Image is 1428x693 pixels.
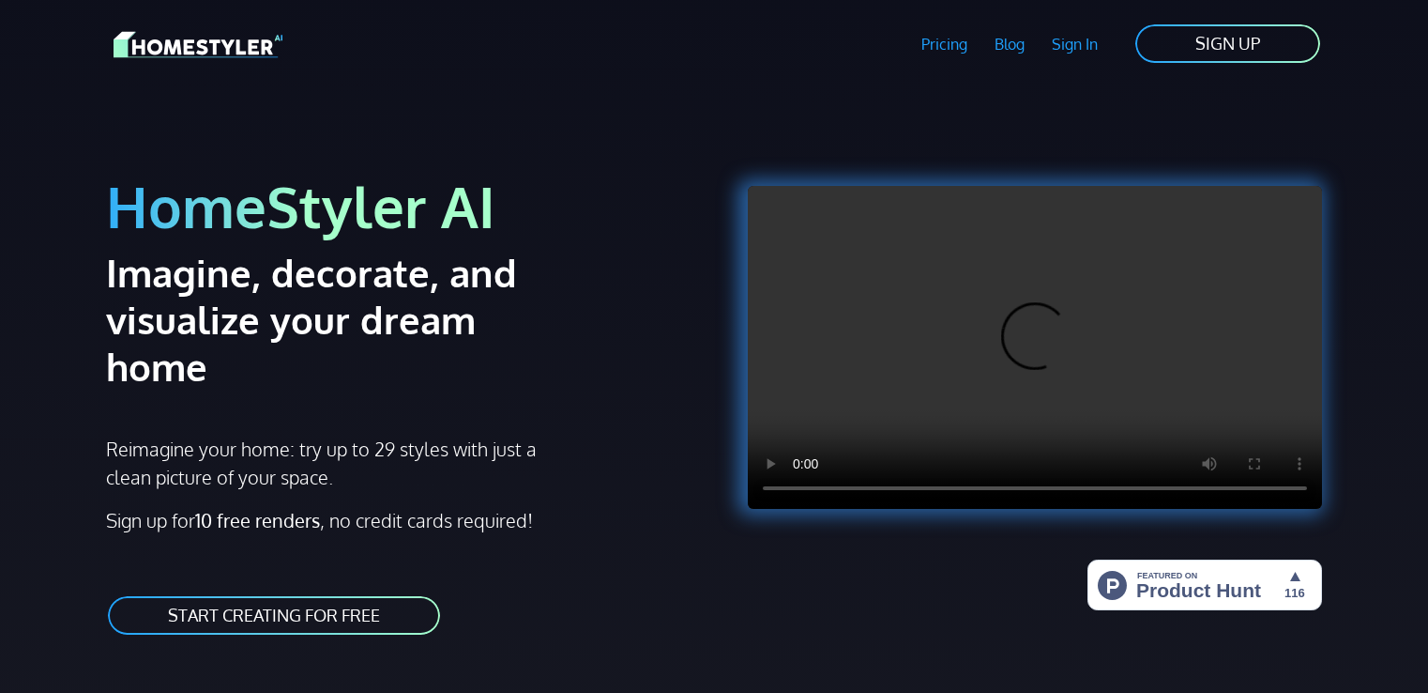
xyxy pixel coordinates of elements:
a: Sign In [1038,23,1111,66]
h2: Imagine, decorate, and visualize your dream home [106,249,584,390]
a: START CREATING FOR FREE [106,594,442,637]
strong: 10 free renders [195,508,320,532]
img: HomeStyler AI logo [114,28,282,61]
p: Sign up for , no credit cards required! [106,506,703,534]
h1: HomeStyler AI [106,171,703,241]
a: SIGN UP [1133,23,1322,65]
p: Reimagine your home: try up to 29 styles with just a clean picture of your space. [106,435,554,491]
a: Pricing [908,23,981,66]
a: Blog [980,23,1038,66]
img: HomeStyler AI - Interior Design Made Easy: One Click to Your Dream Home | Product Hunt [1087,560,1322,610]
